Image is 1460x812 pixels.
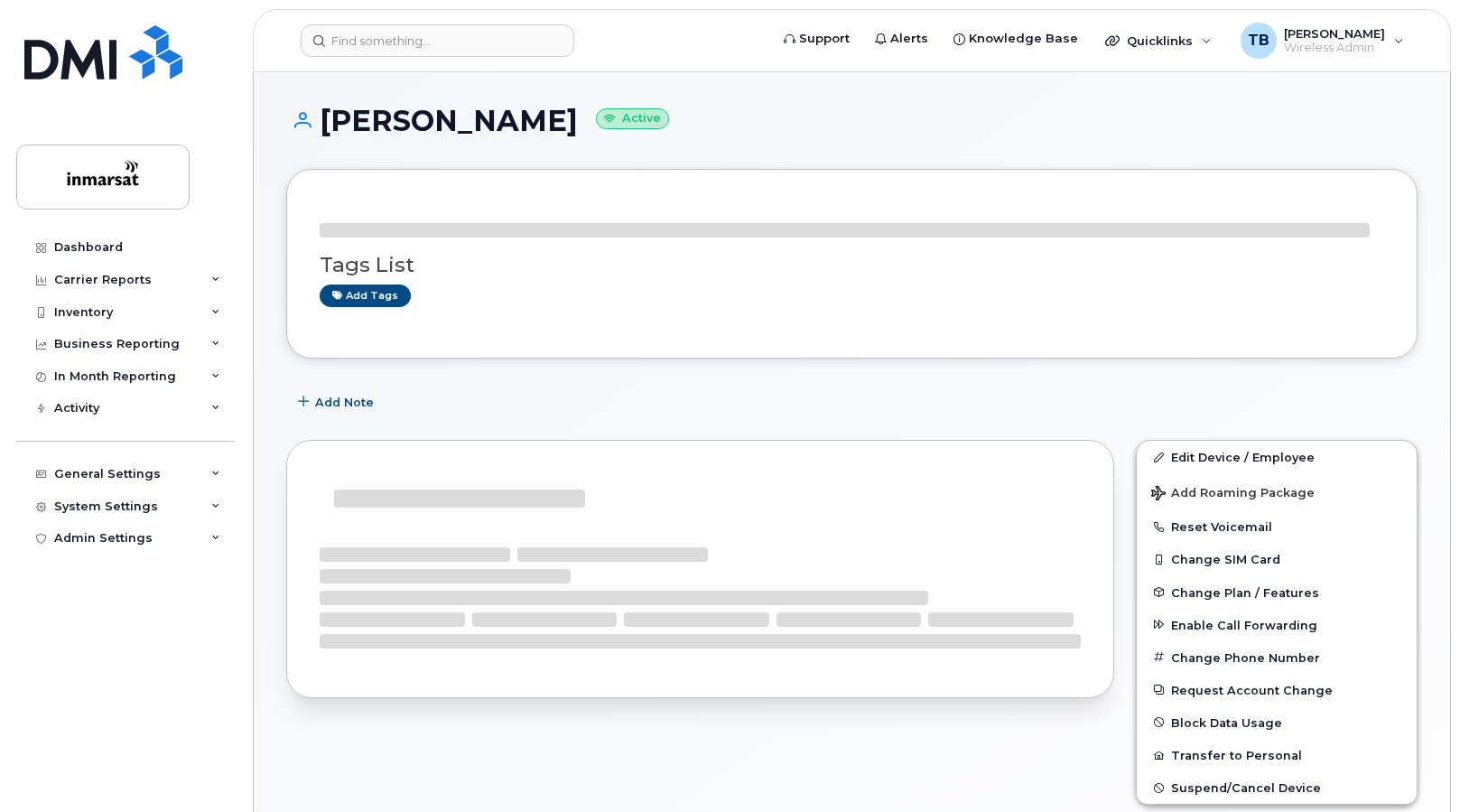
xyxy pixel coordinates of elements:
button: Request Account Change [1137,674,1417,706]
span: Suspend/Cancel Device [1171,781,1321,795]
span: Change Plan / Features [1171,585,1319,599]
a: Edit Device / Employee [1137,441,1417,473]
button: Suspend/Cancel Device [1137,771,1417,804]
a: Add tags [320,285,411,307]
h1: [PERSON_NAME] [286,105,1418,136]
span: Enable Call Forwarding [1171,618,1317,631]
button: Add Note [286,386,389,418]
button: Change SIM Card [1137,543,1417,575]
button: Change Plan / Features [1137,576,1417,609]
button: Transfer to Personal [1137,739,1417,771]
h3: Tags List [320,254,1384,276]
span: Add Note [315,394,374,411]
span: Add Roaming Package [1151,486,1315,503]
button: Reset Voicemail [1137,510,1417,543]
button: Block Data Usage [1137,706,1417,739]
button: Enable Call Forwarding [1137,609,1417,641]
button: Add Roaming Package [1137,473,1417,510]
button: Change Phone Number [1137,641,1417,674]
small: Active [596,108,669,129]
